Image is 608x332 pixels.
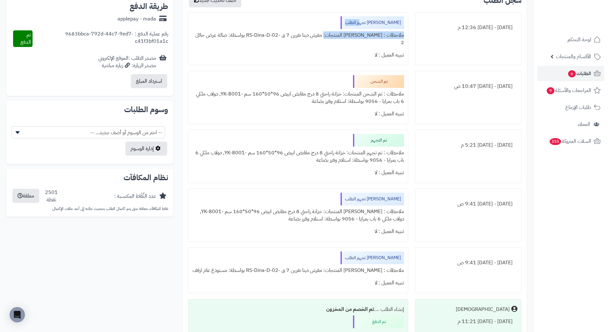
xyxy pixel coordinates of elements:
a: السلات المتروكة355 [537,134,604,149]
div: عدد النِّقَاط المكتسبة : [114,193,156,200]
span: السلات المتروكة [549,137,591,146]
span: العملاء [578,120,590,129]
div: [PERSON_NAME] تجهيز الطلب [341,193,404,205]
div: Open Intercom Messenger [10,307,25,322]
div: نقطة [45,196,58,204]
h2: وسوم الطلبات [11,106,168,113]
div: مصدر الطلب :الموقع الإلكتروني [98,55,156,69]
div: تنبيه العميل : لا [192,225,404,238]
div: [PERSON_NAME] تجهيز الطلب [341,251,404,264]
a: الطلبات6 [537,66,604,81]
div: إنشاء الطلب .... [192,303,404,316]
span: المراجعات والأسئلة [546,86,591,95]
div: ملاحظات : [PERSON_NAME] المنتجات: مفرش دينا نفرين 7 ق -RS-Dina-D-02 بواسطة: صالة عرض حائل 2 [192,29,404,49]
div: [DATE] - [DATE] 9:41 ص [419,198,517,210]
a: لوحة التحكم [537,32,604,47]
div: [DATE] - [DATE] 12:36 م [419,21,517,34]
div: تنبيه العميل : لا [192,108,404,120]
div: تنبيه العميل : لا [192,49,404,61]
button: معلقة [12,189,39,203]
div: ملاحظات : تم تجهيز المنتجات: خزانة راحتي 8 درج مقابض ابيض 96*50*160 سم -YK-8001, دولاب ملكي 6 باب... [192,147,404,166]
span: -- اختر من الوسوم أو أضف جديد... -- [12,127,165,139]
div: ملاحظات : [PERSON_NAME] المنتجات: مفرش دينا نفرين 7 ق -RS-Dina-D-02 بواسطة: مستودع عام ارفف [192,264,404,277]
a: طلبات الإرجاع [537,100,604,115]
span: لوحة التحكم [567,35,591,44]
div: [DATE] - [DATE] 10:47 ص [419,80,517,93]
a: إدارة الوسوم [125,142,167,156]
h2: طريقة الدفع [130,3,168,10]
div: تنبيه العميل : لا [192,277,404,289]
b: تم الخصم من المخزون [326,305,374,313]
img: logo-2.png [565,18,602,31]
span: تم الدفع [20,31,31,46]
div: مصدر الزيارة: زيارة مباشرة [98,62,156,69]
div: تم الشحن [353,75,404,88]
div: ملاحظات : تم الشحن المنتجات: خزانة راحتي 8 درج مقابض ابيض 96*50*160 سم -YK-8001, دولاب ملكي 6 باب... [192,88,404,108]
span: 9 [547,87,554,94]
div: [DATE] - [DATE] 11:21 م [419,315,517,328]
div: تنبيه العميل : لا [192,166,404,179]
span: 6 [568,70,576,77]
div: تم الدفع [353,315,404,328]
div: applepay - mada [117,15,156,23]
a: المراجعات والأسئلة9 [537,83,604,98]
a: العملاء [537,117,604,132]
div: [DATE] - [DATE] 9:41 ص [419,257,517,269]
div: 2501 [45,189,58,204]
p: نقاط المكافآت معلقة حتى يتم اكتمال الطلب بتحديث حالته إلى أحد حالات الإكتمال [11,206,168,212]
div: [PERSON_NAME] تجهيز الطلب [341,16,404,29]
div: [DATE] - [DATE] 5:21 م [419,139,517,151]
span: الأقسام والمنتجات [556,52,591,61]
button: استرداد المبلغ [131,74,167,88]
span: 355 [550,138,561,145]
span: الطلبات [567,69,591,78]
span: -- اختر من الوسوم أو أضف جديد... -- [11,126,165,138]
span: طلبات الإرجاع [565,103,591,112]
div: ملاحظات : [PERSON_NAME] المنتجات: خزانة راحتي 8 درج مقابض ابيض 96*50*160 سم -YK-8001, دولاب ملكي ... [192,205,404,225]
div: رقم عملية الدفع : 9683bbca-792d-44c7-9ed7-c41f3bf01a1c [33,30,169,47]
h2: نظام المكافآت [11,174,168,181]
div: تم التجهيز [353,134,404,147]
div: [DEMOGRAPHIC_DATA] [456,306,510,313]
